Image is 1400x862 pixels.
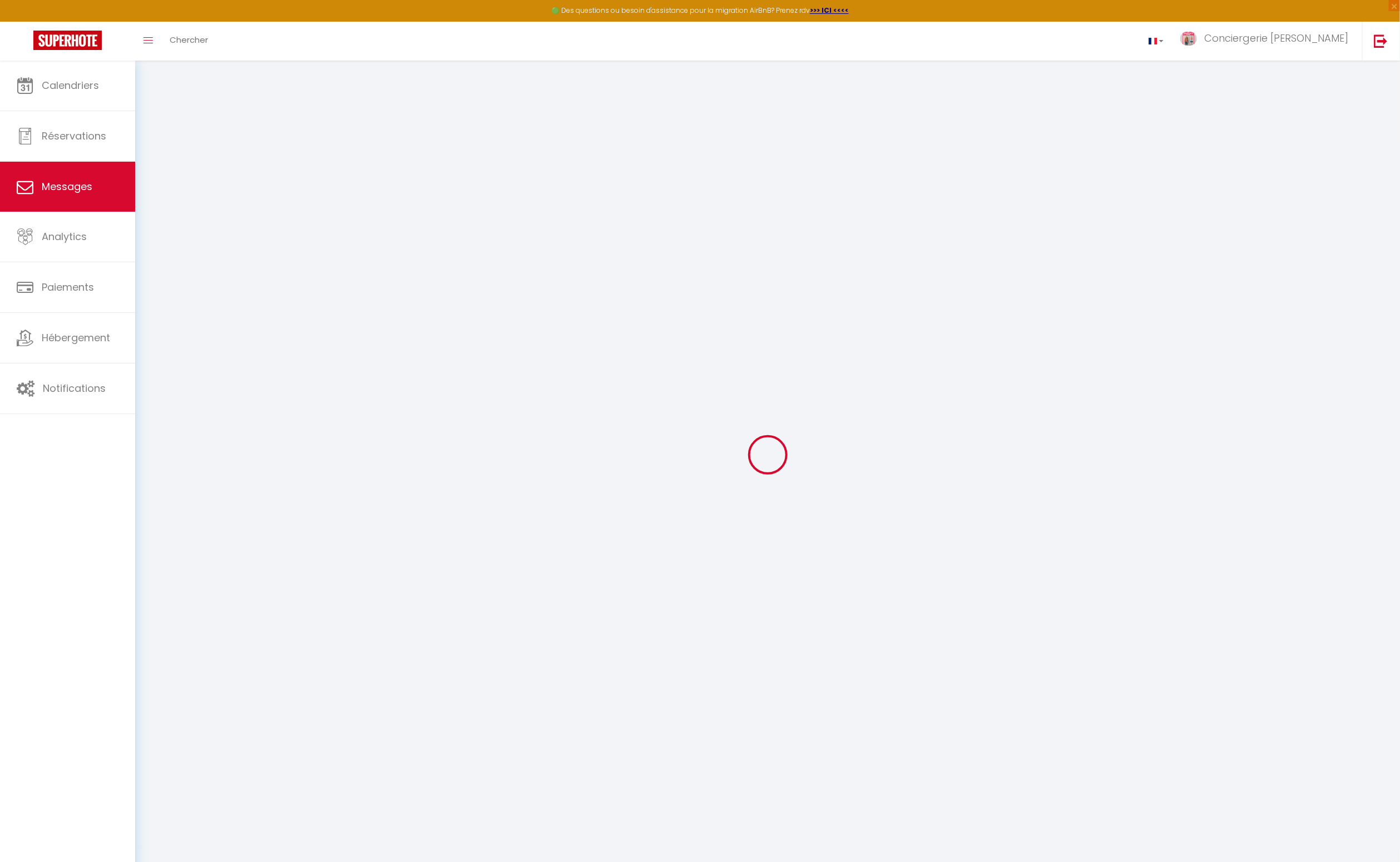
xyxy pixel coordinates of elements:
[42,129,106,143] span: Réservations
[43,381,106,395] span: Notifications
[810,6,849,15] a: >>> ICI <<<<
[33,31,102,50] img: Super Booking
[42,230,87,243] span: Analytics
[42,78,99,92] span: Calendriers
[1180,32,1197,46] img: ...
[161,22,216,61] a: Chercher
[1172,22,1362,61] a: ... Conciergerie [PERSON_NAME]
[42,280,94,294] span: Paiements
[170,34,208,46] span: Chercher
[42,180,92,193] span: Messages
[1374,34,1388,48] img: logout
[42,331,110,345] span: Hébergement
[1204,31,1348,45] span: Conciergerie [PERSON_NAME]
